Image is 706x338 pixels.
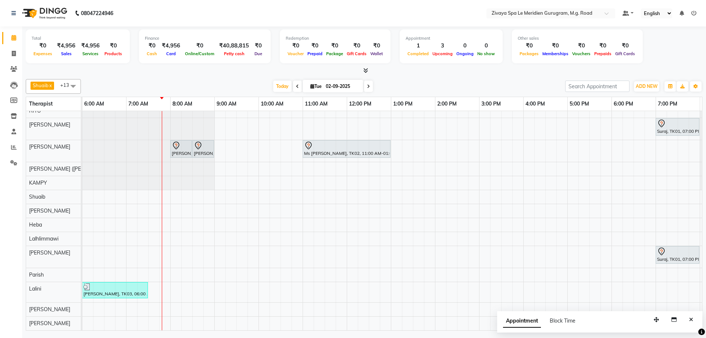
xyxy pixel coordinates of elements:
[81,51,100,56] span: Services
[29,249,70,256] span: [PERSON_NAME]
[656,99,679,109] a: 7:00 PM
[541,51,570,56] span: Memberships
[29,193,45,200] span: Shuaib
[309,83,324,89] span: Tue
[454,42,475,50] div: 0
[368,42,385,50] div: ₹0
[570,42,592,50] div: ₹0
[479,99,503,109] a: 3:00 PM
[612,99,635,109] a: 6:00 PM
[273,81,292,92] span: Today
[49,82,52,88] a: x
[435,99,459,109] a: 2:00 PM
[145,42,159,50] div: ₹0
[60,82,75,88] span: +13
[592,42,613,50] div: ₹0
[215,99,238,109] a: 9:00 AM
[83,283,147,297] div: [PERSON_NAME], TK03, 06:00 AM-07:30 AM, Javanese Pampering - 90 Mins
[565,81,630,92] input: Search Appointment
[524,99,547,109] a: 4:00 PM
[216,42,252,50] div: ₹40,88,815
[81,3,113,24] b: 08047224946
[541,42,570,50] div: ₹0
[259,99,285,109] a: 10:00 AM
[368,51,385,56] span: Wallet
[345,42,368,50] div: ₹0
[171,99,194,109] a: 8:00 AM
[406,42,431,50] div: 1
[29,121,70,128] span: [PERSON_NAME]
[324,81,360,92] input: 2025-09-02
[686,314,696,325] button: Close
[324,51,345,56] span: Package
[634,81,659,92] button: ADD NEW
[82,99,106,109] a: 6:00 AM
[518,51,541,56] span: Packages
[183,42,216,50] div: ₹0
[29,320,70,327] span: [PERSON_NAME]
[29,221,42,228] span: Heba
[29,166,116,172] span: [PERSON_NAME] ([PERSON_NAME])
[550,317,575,324] span: Block Time
[171,141,191,157] div: [PERSON_NAME], TK04, 08:00 AM-08:30 AM, Signature Foot Massage - 30 Mins
[126,99,150,109] a: 7:00 AM
[32,35,124,42] div: Total
[345,51,368,56] span: Gift Cards
[613,51,637,56] span: Gift Cards
[518,35,637,42] div: Other sales
[592,51,613,56] span: Prepaids
[32,51,54,56] span: Expenses
[29,207,70,214] span: [PERSON_NAME]
[347,99,373,109] a: 12:00 PM
[286,51,306,56] span: Voucher
[29,100,53,107] span: Therapist
[324,42,345,50] div: ₹0
[306,51,324,56] span: Prepaid
[656,119,699,135] div: Suraj, TK01, 07:00 PM-08:00 PM, Swedish De-Stress - 60 Mins
[503,314,541,328] span: Appointment
[145,51,159,56] span: Cash
[33,82,49,88] span: Shuaib
[193,141,213,157] div: [PERSON_NAME], TK04, 08:30 AM-09:00 AM, De-Stress Back & Shoulder Massage - 30 Mins
[103,42,124,50] div: ₹0
[568,99,591,109] a: 5:00 PM
[183,51,216,56] span: Online/Custom
[431,51,454,56] span: Upcoming
[613,42,637,50] div: ₹0
[145,35,265,42] div: Finance
[19,3,69,24] img: logo
[29,107,41,114] span: RITU
[570,51,592,56] span: Vouchers
[252,42,265,50] div: ₹0
[29,235,58,242] span: Lalhlimmawi
[518,42,541,50] div: ₹0
[391,99,414,109] a: 1:00 PM
[164,51,178,56] span: Card
[306,42,324,50] div: ₹0
[29,306,70,313] span: [PERSON_NAME]
[303,99,329,109] a: 11:00 AM
[406,35,497,42] div: Appointment
[454,51,475,56] span: Ongoing
[59,51,74,56] span: Sales
[29,179,47,186] span: KAMPY
[475,42,497,50] div: 0
[303,141,390,157] div: Ms [PERSON_NAME], TK02, 11:00 AM-01:00 PM, The Healing Touch - 120 Mins
[103,51,124,56] span: Products
[475,51,497,56] span: No show
[29,285,41,292] span: Lalini
[78,42,103,50] div: ₹4,956
[159,42,183,50] div: ₹4,956
[29,143,70,150] span: [PERSON_NAME]
[431,42,454,50] div: 3
[636,83,657,89] span: ADD NEW
[253,51,264,56] span: Due
[656,247,699,263] div: Suraj, TK01, 07:00 PM-08:00 PM, Swedish De-Stress - 60 Mins
[222,51,246,56] span: Petty cash
[29,271,44,278] span: Parish
[406,51,431,56] span: Completed
[54,42,78,50] div: ₹4,956
[286,42,306,50] div: ₹0
[32,42,54,50] div: ₹0
[286,35,385,42] div: Redemption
